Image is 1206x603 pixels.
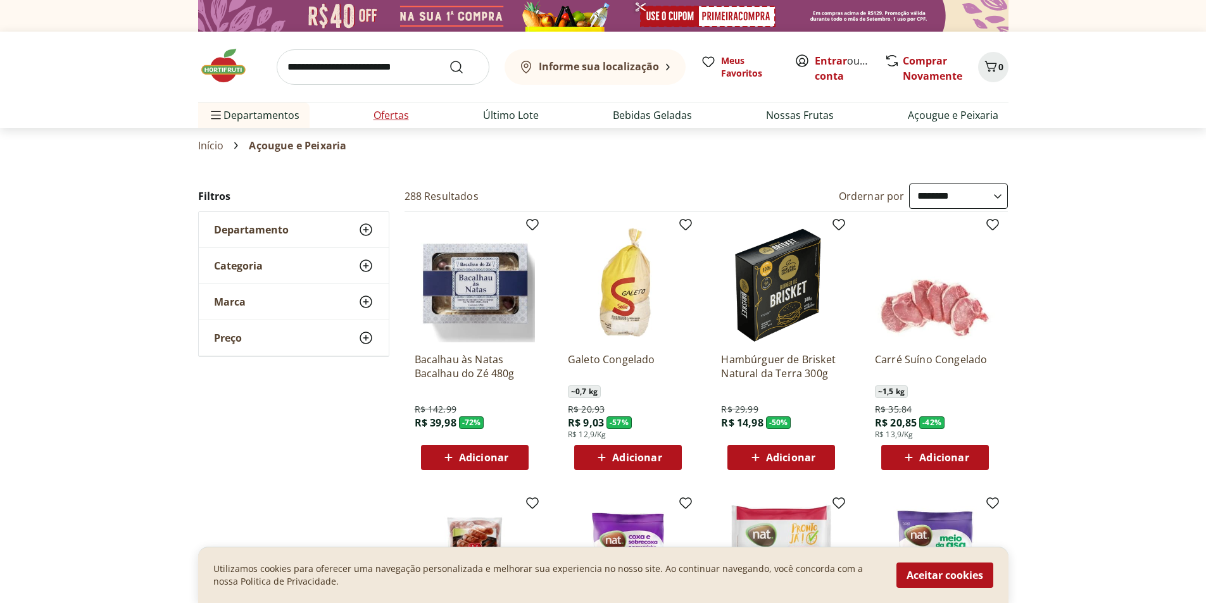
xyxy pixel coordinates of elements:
span: ~ 1,5 kg [875,385,908,398]
span: R$ 9,03 [568,416,604,430]
span: - 42 % [919,416,945,429]
span: ~ 0,7 kg [568,385,601,398]
a: Carré Suíno Congelado [875,352,995,380]
span: Departamentos [208,100,299,130]
h2: 288 Resultados [405,189,479,203]
a: Nossas Frutas [766,108,834,123]
span: Departamento [214,223,289,236]
a: Meus Favoritos [701,54,779,80]
a: Comprar Novamente [903,54,962,83]
img: Hambúrguer de Brisket Natural da Terra 300g [721,222,841,342]
input: search [277,49,489,85]
span: R$ 13,9/Kg [875,430,914,440]
span: R$ 12,9/Kg [568,430,606,440]
button: Adicionar [881,445,989,470]
img: Bacalhau às Natas Bacalhau do Zé 480g [415,222,535,342]
span: Adicionar [459,452,508,463]
a: Hambúrguer de Brisket Natural da Terra 300g [721,352,841,380]
img: Hortifruti [198,47,261,85]
a: Último Lote [483,108,539,123]
span: Categoria [214,259,263,272]
button: Preço [199,320,389,356]
h2: Filtros [198,183,389,209]
button: Marca [199,284,389,320]
span: R$ 14,98 [721,416,763,430]
img: Carré Suíno Congelado [875,222,995,342]
span: - 50 % [766,416,791,429]
span: Adicionar [766,452,815,463]
span: R$ 35,84 [875,403,912,416]
button: Categoria [199,248,389,283]
span: R$ 29,99 [721,403,758,416]
button: Adicionar [727,445,835,470]
span: Preço [214,332,242,344]
span: Marca [214,295,246,308]
span: Adicionar [612,452,662,463]
a: Bacalhau às Natas Bacalhau do Zé 480g [415,352,535,380]
button: Adicionar [574,445,682,470]
span: Açougue e Peixaria [249,140,346,151]
span: R$ 20,85 [875,416,917,430]
a: Criar conta [815,54,884,83]
a: Início [198,140,224,151]
span: Adicionar [919,452,969,463]
a: Galeto Congelado [568,352,688,380]
span: 0 [998,61,1003,73]
button: Submit Search [449,59,479,75]
span: R$ 20,93 [568,403,605,416]
button: Departamento [199,212,389,247]
span: Meus Favoritos [721,54,779,80]
a: Bebidas Geladas [613,108,692,123]
p: Utilizamos cookies para oferecer uma navegação personalizada e melhorar sua experiencia no nosso ... [213,563,881,588]
button: Menu [208,100,223,130]
span: - 72 % [459,416,484,429]
button: Adicionar [421,445,529,470]
button: Informe sua localização [505,49,686,85]
button: Aceitar cookies [896,563,993,588]
span: - 57 % [606,416,632,429]
span: R$ 39,98 [415,416,456,430]
a: Ofertas [374,108,409,123]
a: Açougue e Peixaria [908,108,998,123]
label: Ordernar por [839,189,905,203]
b: Informe sua localização [539,59,659,73]
a: Entrar [815,54,847,68]
button: Carrinho [978,52,1008,82]
span: ou [815,53,871,84]
img: Galeto Congelado [568,222,688,342]
span: R$ 142,99 [415,403,456,416]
